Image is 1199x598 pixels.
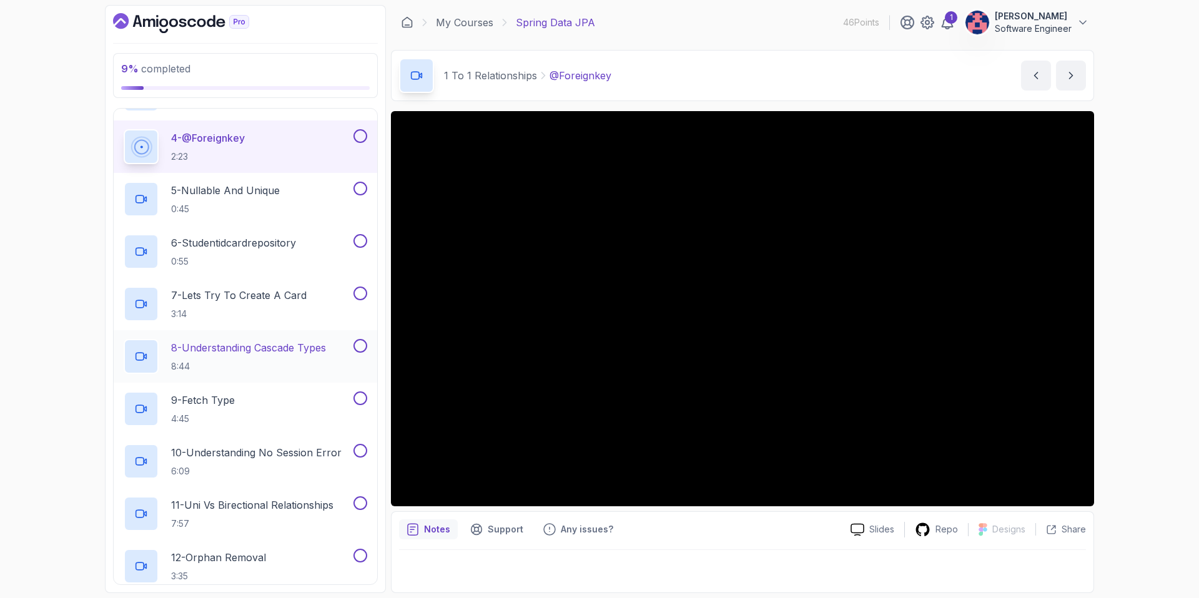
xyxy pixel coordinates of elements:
[124,444,367,479] button: 10-Understanding No Session Error6:09
[391,111,1094,506] iframe: 4 - @ForeignKey
[171,235,296,250] p: 6 - Studentidcardrepository
[550,68,611,83] p: @Foreignkey
[940,15,955,30] a: 1
[171,130,245,145] p: 4 - @Foreignkey
[124,391,367,426] button: 9-Fetch Type4:45
[171,393,235,408] p: 9 - Fetch Type
[124,129,367,164] button: 4-@Foreignkey2:23
[124,549,367,584] button: 12-Orphan Removal3:35
[124,234,367,269] button: 6-Studentidcardrepository0:55
[965,10,1089,35] button: user profile image[PERSON_NAME]Software Engineer
[171,288,307,303] p: 7 - Lets Try To Create A Card
[536,519,621,539] button: Feedback button
[444,68,537,83] p: 1 To 1 Relationships
[488,523,523,536] p: Support
[171,308,307,320] p: 3:14
[401,16,413,29] a: Dashboard
[171,550,266,565] p: 12 - Orphan Removal
[124,287,367,321] button: 7-Lets Try To Create A Card3:14
[121,62,139,75] span: 9 %
[424,523,450,536] p: Notes
[1021,61,1051,91] button: previous content
[905,522,968,537] a: Repo
[171,183,280,198] p: 5 - Nullable And Unique
[1062,523,1086,536] p: Share
[516,15,595,30] p: Spring Data JPA
[171,570,266,582] p: 3:35
[1056,61,1086,91] button: next content
[1035,523,1086,536] button: Share
[945,11,957,24] div: 1
[995,22,1072,35] p: Software Engineer
[124,496,367,531] button: 11-Uni Vs Birectional Relationships7:57
[113,13,278,33] a: Dashboard
[171,360,326,373] p: 8:44
[436,15,493,30] a: My Courses
[171,340,326,355] p: 8 - Understanding Cascade Types
[843,16,879,29] p: 46 Points
[935,523,958,536] p: Repo
[171,465,342,478] p: 6:09
[171,203,280,215] p: 0:45
[124,339,367,374] button: 8-Understanding Cascade Types8:44
[124,182,367,217] button: 5-Nullable And Unique0:45
[171,498,333,512] p: 11 - Uni Vs Birectional Relationships
[121,62,190,75] span: completed
[171,413,235,425] p: 4:45
[995,10,1072,22] p: [PERSON_NAME]
[561,523,613,536] p: Any issues?
[841,523,904,536] a: Slides
[171,255,296,268] p: 0:55
[171,445,342,460] p: 10 - Understanding No Session Error
[399,519,458,539] button: notes button
[869,523,894,536] p: Slides
[992,523,1025,536] p: Designs
[171,150,245,163] p: 2:23
[463,519,531,539] button: Support button
[965,11,989,34] img: user profile image
[171,517,333,530] p: 7:57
